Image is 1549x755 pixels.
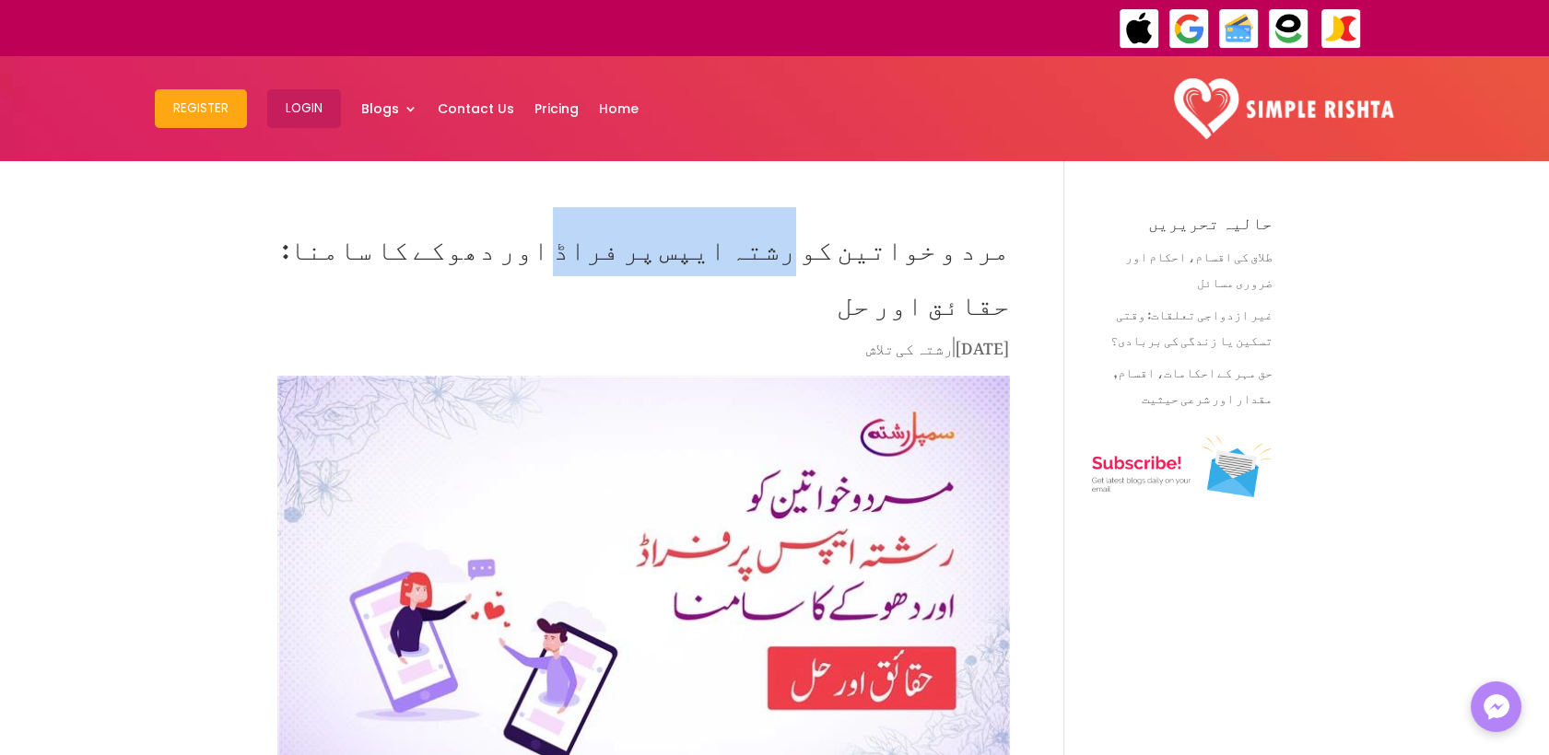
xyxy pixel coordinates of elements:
[550,11,596,43] strong: جاز کیش
[1124,237,1272,295] a: طلاق کی اقسام، احکام اور ضروری مسائل
[482,11,543,43] strong: ایزی پیسہ
[866,325,953,364] a: رشتہ کی تلاش
[1119,8,1160,50] img: ApplePay-icon
[267,89,341,128] button: Login
[955,325,1010,364] span: [DATE]
[155,89,247,128] button: Register
[267,61,341,157] a: Login
[277,334,1010,370] p: |
[1112,353,1272,411] a: حق مہر کے احکامات، اقسام, مقدار اور شرعی حیثیت
[534,61,579,157] a: Pricing
[185,17,980,39] div: ایپ میں پیمنٹ صرف گوگل پے اور ایپل پے کے ذریعے ممکن ہے۔ ، یا کریڈٹ کارڈ کے ذریعے ویب سائٹ پر ہوگی۔
[1168,8,1210,50] img: GooglePay-icon
[277,215,1010,334] h1: مرد و خواتین کو رشتہ ایپس پر فراڈ اور دھوکے کا سامنا: حقائق اور حل
[1320,8,1362,50] img: JazzCash-icon
[1268,8,1309,50] img: EasyPaisa-icon
[361,61,417,157] a: Blogs
[438,61,514,157] a: Contact Us
[155,61,247,157] a: Register
[599,61,639,157] a: Home
[1092,215,1272,240] h4: حالیہ تحریریں
[1478,689,1515,726] img: Messenger
[1218,8,1260,50] img: Credit Cards
[1109,295,1272,353] a: غیر ازدواجی تعلقات: وقتی تسکین یا زندگی کی بربادی؟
